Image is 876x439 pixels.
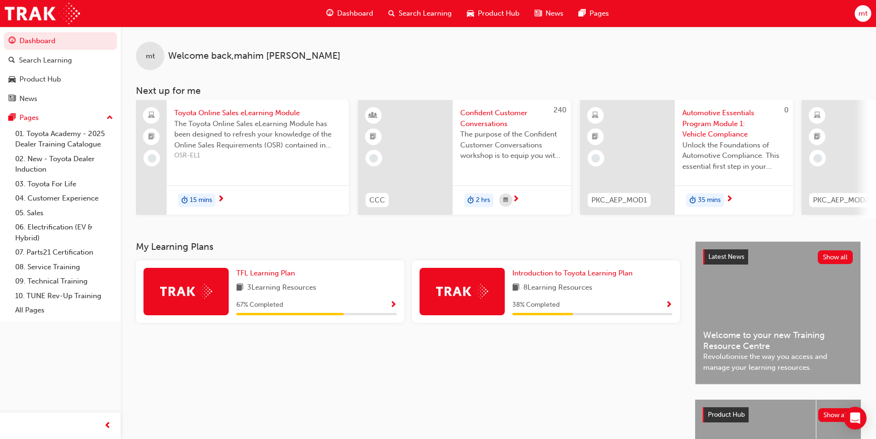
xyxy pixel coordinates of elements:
[9,37,16,46] span: guage-icon
[19,55,72,66] div: Search Learning
[590,8,609,19] span: Pages
[148,154,156,163] span: learningRecordVerb_NONE-icon
[665,301,672,310] span: Show Progress
[136,100,349,215] a: Toyota Online Sales eLearning ModuleThe Toyota Online Sales eLearning Module has been designed to...
[579,8,586,19] span: pages-icon
[512,268,636,279] a: Introduction to Toyota Learning Plan
[247,282,316,294] span: 3 Learning Resources
[592,131,599,143] span: booktick-icon
[459,4,527,23] a: car-iconProduct Hub
[592,110,599,122] span: learningResourceType_ELEARNING-icon
[11,127,117,152] a: 01. Toyota Academy - 2025 Dealer Training Catalogue
[160,284,212,299] img: Trak
[4,90,117,108] a: News
[460,129,563,161] span: The purpose of the Confident Customer Conversations workshop is to equip you with tools to commun...
[370,110,376,122] span: learningResourceType_INSTRUCTOR_LED-icon
[512,195,519,204] span: next-icon
[818,408,854,422] button: Show all
[11,303,117,318] a: All Pages
[698,195,721,206] span: 35 mins
[381,4,459,23] a: search-iconSearch Learning
[467,8,474,19] span: car-icon
[236,268,299,279] a: TFL Learning Plan
[11,220,117,245] a: 06. Electrification (EV & Hybrid)
[11,274,117,289] a: 09. Technical Training
[523,282,592,294] span: 8 Learning Resources
[9,114,16,122] span: pages-icon
[370,131,376,143] span: booktick-icon
[181,194,188,207] span: duration-icon
[703,351,853,373] span: Revolutionise the way you access and manage your learning resources.
[11,177,117,192] a: 03. Toyota For Life
[545,8,563,19] span: News
[369,195,385,206] span: CCC
[855,5,871,22] button: mt
[174,108,341,119] span: Toyota Online Sales eLearning Module
[107,112,113,124] span: up-icon
[591,195,647,206] span: PKC_AEP_MOD1
[136,241,680,252] h3: My Learning Plans
[708,411,745,419] span: Product Hub
[148,131,155,143] span: booktick-icon
[11,206,117,220] a: 05. Sales
[9,95,16,103] span: news-icon
[399,8,452,19] span: Search Learning
[436,284,488,299] img: Trak
[148,110,155,122] span: laptop-icon
[460,108,563,129] span: Confident Customer Conversations
[682,140,786,172] span: Unlock the Foundations of Automotive Compliance. This essential first step in your Automotive Ess...
[4,109,117,127] button: Pages
[4,32,117,50] a: Dashboard
[236,282,243,294] span: book-icon
[168,51,340,62] span: Welcome back , mahim [PERSON_NAME]
[512,269,633,277] span: Introduction to Toyota Learning Plan
[813,154,822,163] span: learningRecordVerb_NONE-icon
[813,195,869,206] span: PKC_AEP_MOD2
[689,194,696,207] span: duration-icon
[388,8,395,19] span: search-icon
[814,110,821,122] span: learningResourceType_ELEARNING-icon
[478,8,519,19] span: Product Hub
[571,4,617,23] a: pages-iconPages
[11,289,117,303] a: 10. TUNE Rev-Up Training
[121,85,876,96] h3: Next up for me
[503,194,508,206] span: calendar-icon
[190,195,212,206] span: 15 mins
[319,4,381,23] a: guage-iconDashboard
[708,253,744,261] span: Latest News
[9,56,15,65] span: search-icon
[858,8,867,19] span: mt
[174,150,341,161] span: OSR-EL1
[4,52,117,69] a: Search Learning
[580,100,793,215] a: 0PKC_AEP_MOD1Automotive Essentials Program Module 1: Vehicle ComplianceUnlock the Foundations of ...
[784,106,788,114] span: 0
[358,100,571,215] a: 240CCCConfident Customer ConversationsThe purpose of the Confident Customer Conversations worksho...
[174,119,341,151] span: The Toyota Online Sales eLearning Module has been designed to refresh your knowledge of the Onlin...
[11,152,117,177] a: 02. New - Toyota Dealer Induction
[104,420,111,432] span: prev-icon
[476,195,490,206] span: 2 hrs
[19,93,37,104] div: News
[512,282,519,294] span: book-icon
[5,3,80,24] img: Trak
[4,30,117,109] button: DashboardSearch LearningProduct HubNews
[19,74,61,85] div: Product Hub
[703,330,853,351] span: Welcome to your new Training Resource Centre
[369,154,378,163] span: learningRecordVerb_NONE-icon
[11,260,117,274] a: 08. Service Training
[467,194,474,207] span: duration-icon
[146,51,155,62] span: mt
[217,195,224,204] span: next-icon
[236,269,295,277] span: TFL Learning Plan
[703,407,853,422] a: Product HubShow all
[554,106,566,114] span: 240
[236,300,283,311] span: 67 % Completed
[665,299,672,311] button: Show Progress
[337,8,373,19] span: Dashboard
[844,407,867,430] div: Open Intercom Messenger
[682,108,786,140] span: Automotive Essentials Program Module 1: Vehicle Compliance
[390,301,397,310] span: Show Progress
[703,249,853,265] a: Latest NewsShow all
